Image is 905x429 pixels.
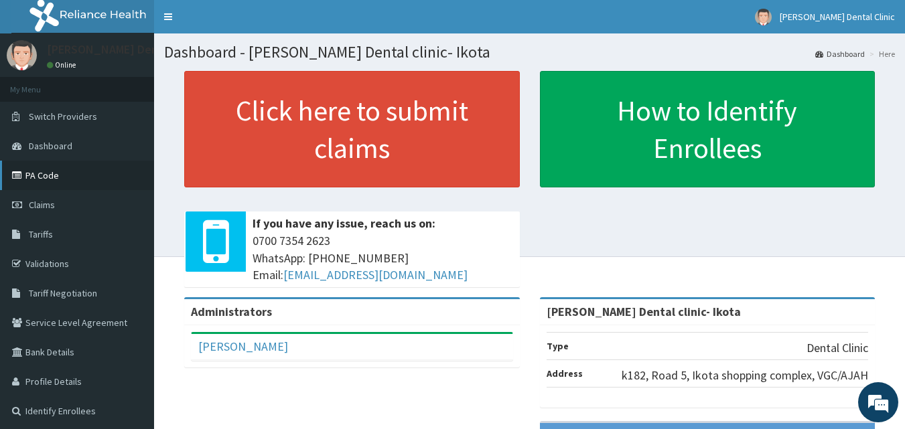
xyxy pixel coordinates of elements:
[25,67,54,100] img: d_794563401_company_1708531726252_794563401
[47,44,204,56] p: [PERSON_NAME] Dental Clinic
[220,7,252,39] div: Minimize live chat window
[164,44,895,61] h1: Dashboard - [PERSON_NAME] Dental clinic- Ikota
[7,40,37,70] img: User Image
[253,232,513,284] span: 0700 7354 2623 WhatsApp: [PHONE_NUMBER] Email:
[7,286,255,333] textarea: Type your message and hit 'Enter'
[29,110,97,122] span: Switch Providers
[29,228,53,240] span: Tariffs
[29,287,97,299] span: Tariff Negotiation
[283,267,468,282] a: [EMAIL_ADDRESS][DOMAIN_NAME]
[29,140,72,152] span: Dashboard
[253,216,435,231] b: If you have any issue, reach us on:
[780,11,895,23] span: [PERSON_NAME] Dental Clinic
[78,129,185,264] span: We're online!
[622,367,868,384] p: k182, Road 5, Ikota shopping complex, VGC/AJAH
[198,339,288,354] a: [PERSON_NAME]
[540,71,876,187] a: How to Identify Enrollees
[815,48,865,60] a: Dashboard
[866,48,895,60] li: Here
[47,60,79,70] a: Online
[807,339,868,357] p: Dental Clinic
[29,199,55,211] span: Claims
[184,71,520,187] a: Click here to submit claims
[547,340,569,352] b: Type
[70,75,225,92] div: Chat with us now
[191,304,272,319] b: Administrators
[547,367,583,379] b: Address
[755,9,772,25] img: User Image
[547,304,741,319] strong: [PERSON_NAME] Dental clinic- Ikota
